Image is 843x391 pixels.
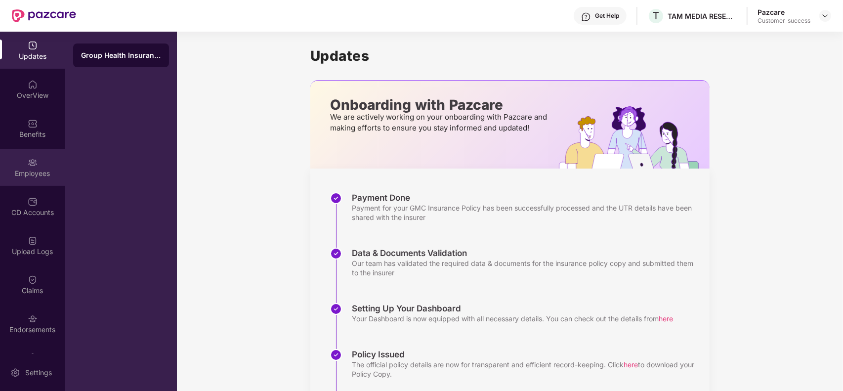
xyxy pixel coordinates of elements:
img: svg+xml;base64,PHN2ZyBpZD0iQ0RfQWNjb3VudHMiIGRhdGEtbmFtZT0iQ0QgQWNjb3VudHMiIHhtbG5zPSJodHRwOi8vd3... [28,197,38,207]
img: svg+xml;base64,PHN2ZyBpZD0iU3RlcC1Eb25lLTMyeDMyIiB4bWxucz0iaHR0cDovL3d3dy53My5vcmcvMjAwMC9zdmciIH... [330,349,342,361]
img: svg+xml;base64,PHN2ZyBpZD0iU3RlcC1Eb25lLTMyeDMyIiB4bWxucz0iaHR0cDovL3d3dy53My5vcmcvMjAwMC9zdmciIH... [330,303,342,315]
div: Pazcare [758,7,810,17]
div: TAM MEDIA RESEARCH PRIVATE LIMITED [668,11,737,21]
p: Onboarding with Pazcare [330,100,550,109]
p: We are actively working on your onboarding with Pazcare and making efforts to ensure you stay inf... [330,112,550,133]
img: svg+xml;base64,PHN2ZyBpZD0iSGVscC0zMngzMiIgeG1sbnM9Imh0dHA6Ly93d3cudzMub3JnLzIwMDAvc3ZnIiB3aWR0aD... [581,12,591,22]
div: Your Dashboard is now equipped with all necessary details. You can check out the details from [352,314,673,323]
img: New Pazcare Logo [12,9,76,22]
div: Customer_success [758,17,810,25]
img: svg+xml;base64,PHN2ZyBpZD0iQ2xhaW0iIHhtbG5zPSJodHRwOi8vd3d3LnczLm9yZy8yMDAwL3N2ZyIgd2lkdGg9IjIwIi... [28,275,38,285]
div: The official policy details are now for transparent and efficient record-keeping. Click to downlo... [352,360,700,379]
img: svg+xml;base64,PHN2ZyBpZD0iVXBkYXRlZCIgeG1sbnM9Imh0dHA6Ly93d3cudzMub3JnLzIwMDAvc3ZnIiB3aWR0aD0iMj... [28,41,38,50]
img: svg+xml;base64,PHN2ZyBpZD0iQmVuZWZpdHMiIHhtbG5zPSJodHRwOi8vd3d3LnczLm9yZy8yMDAwL3N2ZyIgd2lkdGg9Ij... [28,119,38,129]
img: svg+xml;base64,PHN2ZyBpZD0iVXBsb2FkX0xvZ3MiIGRhdGEtbmFtZT0iVXBsb2FkIExvZ3MiIHhtbG5zPSJodHRwOi8vd3... [28,236,38,246]
img: hrOnboarding [559,106,710,169]
img: svg+xml;base64,PHN2ZyBpZD0iTXlfT3JkZXJzIiBkYXRhLW5hbWU9Ik15IE9yZGVycyIgeG1sbnM9Imh0dHA6Ly93d3cudz... [28,353,38,363]
span: T [653,10,659,22]
img: svg+xml;base64,PHN2ZyBpZD0iU3RlcC1Eb25lLTMyeDMyIiB4bWxucz0iaHR0cDovL3d3dy53My5vcmcvMjAwMC9zdmciIH... [330,192,342,204]
img: svg+xml;base64,PHN2ZyBpZD0iSG9tZSIgeG1sbnM9Imh0dHA6Ly93d3cudzMub3JnLzIwMDAvc3ZnIiB3aWR0aD0iMjAiIG... [28,80,38,89]
div: Payment Done [352,192,700,203]
div: Our team has validated the required data & documents for the insurance policy copy and submitted ... [352,259,700,277]
img: svg+xml;base64,PHN2ZyBpZD0iU3RlcC1Eb25lLTMyeDMyIiB4bWxucz0iaHR0cDovL3d3dy53My5vcmcvMjAwMC9zdmciIH... [330,248,342,260]
img: svg+xml;base64,PHN2ZyBpZD0iRHJvcGRvd24tMzJ4MzIiIHhtbG5zPSJodHRwOi8vd3d3LnczLm9yZy8yMDAwL3N2ZyIgd2... [821,12,829,20]
div: Group Health Insurance [81,50,161,60]
div: Settings [22,368,55,378]
span: here [659,314,673,323]
div: Setting Up Your Dashboard [352,303,673,314]
span: here [624,360,638,369]
h1: Updates [310,47,710,64]
div: Get Help [595,12,619,20]
img: svg+xml;base64,PHN2ZyBpZD0iRW5kb3JzZW1lbnRzIiB4bWxucz0iaHR0cDovL3d3dy53My5vcmcvMjAwMC9zdmciIHdpZH... [28,314,38,324]
div: Policy Issued [352,349,700,360]
img: svg+xml;base64,PHN2ZyBpZD0iU2V0dGluZy0yMHgyMCIgeG1sbnM9Imh0dHA6Ly93d3cudzMub3JnLzIwMDAvc3ZnIiB3aW... [10,368,20,378]
div: Data & Documents Validation [352,248,700,259]
img: svg+xml;base64,PHN2ZyBpZD0iRW1wbG95ZWVzIiB4bWxucz0iaHR0cDovL3d3dy53My5vcmcvMjAwMC9zdmciIHdpZHRoPS... [28,158,38,168]
div: Payment for your GMC Insurance Policy has been successfully processed and the UTR details have be... [352,203,700,222]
